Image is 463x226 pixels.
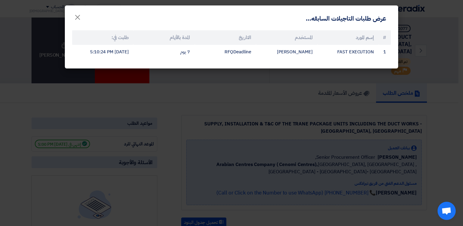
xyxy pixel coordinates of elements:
a: Open chat [438,202,456,220]
h4: عرض طلبات التاجيلات السابقه... [306,15,386,22]
td: FAST EXECUTION [318,45,379,59]
span: × [74,8,81,26]
th: المدة بالأيام [133,30,195,45]
th: طلبت في: [72,30,133,45]
td: [PERSON_NAME] [256,45,317,59]
th: # [379,30,391,45]
th: التاريخ [195,30,256,45]
button: Close [69,10,86,22]
td: 7 يوم [133,45,195,59]
th: المستخدم [256,30,317,45]
th: إسم المورد [318,30,379,45]
td: [DATE] 5:10:24 PM [72,45,133,59]
td: 1 [379,45,391,59]
td: RFQDeadline [195,45,256,59]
